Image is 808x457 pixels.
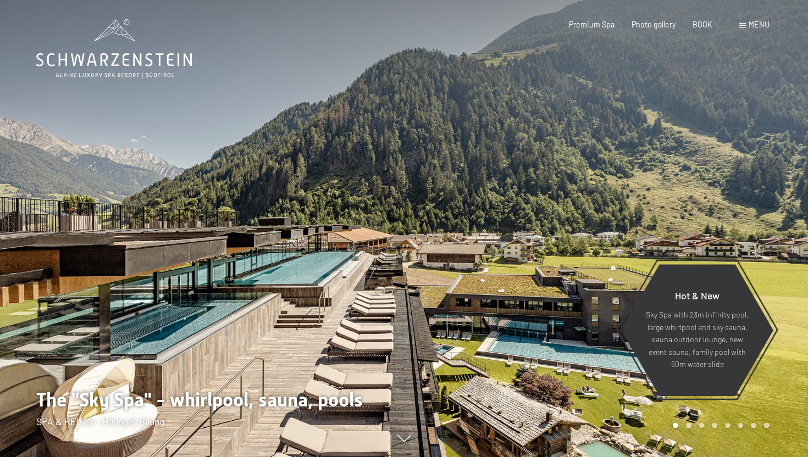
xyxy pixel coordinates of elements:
div: Carousel Page 7 [751,423,756,428]
font: Sky Spa with 23m infinity pool, large whirlpool and sky sauna, sauna outdoor lounge, new event sa... [646,310,749,369]
div: Carousel Page 4 [712,423,717,428]
div: Carousel Page 2 [686,423,691,428]
font: Hot & New [675,289,720,302]
a: Photo gallery [632,20,676,29]
div: Carousel Page 6 [738,423,744,428]
div: Carousel Page 1 (Current Slide) [673,423,678,428]
a: Premium Spa [569,20,615,29]
a: Hot & New Sky Spa with 23m infinity pool, large whirlpool and sky sauna, sauna outdoor lounge, ne... [621,264,774,397]
font: menu [749,20,770,29]
div: Carousel Pagination [669,423,769,428]
div: Carousel Page 3 [699,423,705,428]
div: Carousel Page 8 [764,423,770,428]
a: BOOK [693,20,712,29]
div: Carousel Page 5 [725,423,730,428]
